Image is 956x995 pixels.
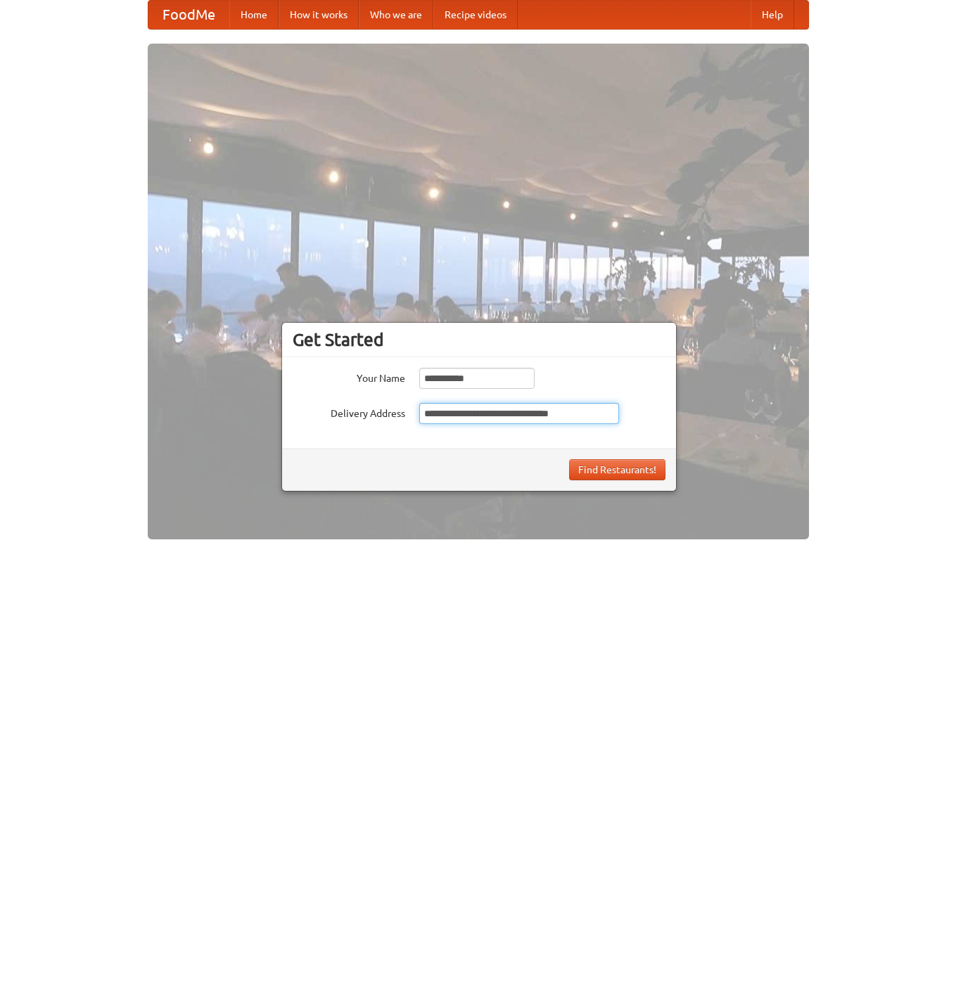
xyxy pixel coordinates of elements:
a: Home [229,1,279,29]
h3: Get Started [293,329,665,350]
a: How it works [279,1,359,29]
label: Your Name [293,368,405,385]
label: Delivery Address [293,403,405,421]
a: Recipe videos [433,1,518,29]
a: FoodMe [148,1,229,29]
a: Who we are [359,1,433,29]
a: Help [751,1,794,29]
button: Find Restaurants! [569,459,665,480]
